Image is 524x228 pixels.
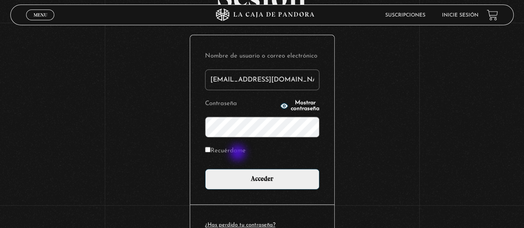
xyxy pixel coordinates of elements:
label: Nombre de usuario o correo electrónico [205,50,319,63]
span: Menu [34,12,47,17]
label: Contraseña [205,98,278,110]
span: Cerrar [31,19,50,25]
input: Acceder [205,169,319,190]
a: ¿Has perdido tu contraseña? [205,222,275,228]
input: Recuérdame [205,147,210,152]
a: View your shopping cart [487,10,498,21]
a: Inicie sesión [442,13,478,18]
label: Recuérdame [205,145,246,158]
button: Mostrar contraseña [280,100,319,112]
span: Mostrar contraseña [291,100,319,112]
a: Suscripciones [385,13,425,18]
